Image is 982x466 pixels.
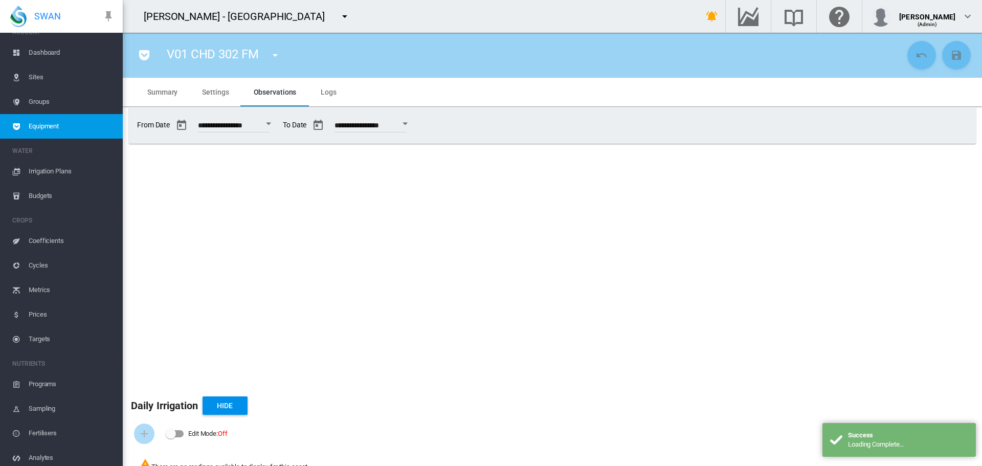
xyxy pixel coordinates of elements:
span: SWAN [34,10,61,23]
span: Metrics [29,278,115,302]
span: Settings [202,88,229,96]
span: Targets [29,327,115,351]
span: Irrigation Plans [29,159,115,184]
md-icon: icon-plus [138,428,150,440]
button: md-calendar [171,115,192,136]
md-switch: Edit Mode: Off [166,426,228,441]
span: Sampling [29,396,115,421]
span: Prices [29,302,115,327]
md-icon: icon-pin [102,10,115,23]
md-icon: Click here for help [827,10,852,23]
span: NUTRIENTS [12,356,115,372]
span: Coefficients [29,229,115,253]
md-icon: Go to the Data Hub [736,10,761,23]
button: icon-pocket [134,45,154,65]
button: Open calendar [259,115,278,133]
md-icon: icon-pocket [138,49,150,61]
md-icon: Search the knowledge base [782,10,806,23]
b: Daily Irrigation [131,400,198,412]
div: Loading Complete... [848,440,968,449]
span: Programs [29,372,115,396]
md-icon: icon-menu-down [269,49,281,61]
div: Edit Mode: [188,427,228,441]
md-icon: icon-undo [916,49,928,61]
md-icon: icon-content-save [950,49,963,61]
img: profile.jpg [871,6,891,27]
img: SWAN-Landscape-Logo-Colour-drop.png [10,6,27,27]
span: Equipment [29,114,115,139]
span: WATER [12,143,115,159]
button: Save Changes [942,41,971,70]
button: icon-menu-down [265,45,285,65]
span: Budgets [29,184,115,208]
span: Summary [147,88,177,96]
span: (Admin) [918,21,938,27]
div: [PERSON_NAME] [899,8,955,18]
span: V01 CHD 302 FM [167,47,259,61]
span: Groups [29,90,115,114]
md-icon: icon-chevron-down [962,10,974,23]
button: icon-bell-ring [702,6,722,27]
div: [PERSON_NAME] - [GEOGRAPHIC_DATA] [144,9,334,24]
span: To Date [283,115,411,136]
span: Off [218,430,228,437]
span: From Date [137,115,275,136]
span: Observations [254,88,297,96]
span: Cycles [29,253,115,278]
span: Dashboard [29,40,115,65]
md-icon: icon-menu-down [339,10,351,23]
button: icon-menu-down [334,6,355,27]
span: CROPS [12,212,115,229]
span: Sites [29,65,115,90]
button: md-calendar [308,115,328,136]
button: Open calendar [396,115,414,133]
span: Fertilisers [29,421,115,446]
button: Cancel Changes [907,41,936,70]
div: Success [848,431,968,440]
md-icon: icon-bell-ring [706,10,718,23]
div: Success Loading Complete... [822,423,976,457]
button: Hide [203,396,248,415]
span: Logs [321,88,337,96]
button: Add Water Flow Record [134,424,154,444]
